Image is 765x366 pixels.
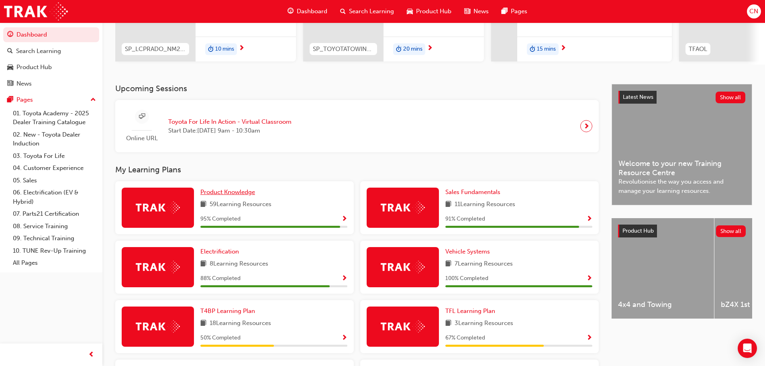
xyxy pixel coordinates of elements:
a: search-iconSearch Learning [334,3,400,20]
button: Show Progress [341,214,347,224]
span: Sales Fundamentals [445,188,500,196]
h3: Upcoming Sessions [115,84,599,93]
img: Trak [4,2,68,20]
span: book-icon [200,259,206,269]
span: next-icon [427,45,433,52]
span: Electrification [200,248,239,255]
span: SP_TOYOTATOWING_0424 [313,45,374,54]
img: Trak [136,201,180,214]
span: book-icon [445,259,451,269]
a: 05. Sales [10,174,99,187]
a: Sales Fundamentals [445,188,504,197]
a: T4BP Learning Plan [200,307,258,316]
span: 67 % Completed [445,333,485,343]
span: Pages [511,7,527,16]
span: Product Hub [622,227,654,234]
span: 8 Learning Resources [210,259,268,269]
span: 3 Learning Resources [455,319,513,329]
a: Search Learning [3,44,99,59]
span: Product Knowledge [200,188,255,196]
span: next-icon [583,121,590,132]
div: News [16,79,32,88]
img: Trak [136,320,180,333]
a: 04. Customer Experience [10,162,99,174]
span: 95 % Completed [200,215,241,224]
button: Show Progress [586,274,592,284]
span: Show Progress [341,275,347,282]
span: next-icon [560,45,566,52]
div: Open Intercom Messenger [738,339,757,358]
span: Product Hub [416,7,451,16]
span: T4BP Learning Plan [200,307,255,315]
a: Electrification [200,247,242,256]
a: Product HubShow all [618,225,746,237]
span: search-icon [7,48,13,55]
a: Product Knowledge [200,188,258,197]
span: duration-icon [530,44,535,55]
span: news-icon [464,6,470,16]
span: 50 % Completed [200,333,241,343]
span: pages-icon [502,6,508,16]
a: Latest NewsShow all [618,91,745,104]
a: Online URLToyota For Life In Action - Virtual ClassroomStart Date:[DATE] 9am - 10:30am [122,106,592,146]
div: Pages [16,95,33,104]
span: Dashboard [297,7,327,16]
a: 08. Service Training [10,220,99,233]
a: TFL Learning Plan [445,307,498,316]
span: 10 mins [215,45,234,54]
span: search-icon [340,6,346,16]
img: Trak [381,320,425,333]
span: 11 Learning Resources [455,200,515,210]
a: 4x4 and Towing [612,218,714,319]
span: Start Date: [DATE] 9am - 10:30am [168,126,292,135]
a: guage-iconDashboard [281,3,334,20]
span: guage-icon [288,6,294,16]
span: 20 mins [403,45,422,54]
span: Show Progress [341,335,347,342]
button: Show Progress [586,333,592,343]
span: 7 Learning Resources [455,259,513,269]
a: News [3,76,99,91]
a: 03. Toyota For Life [10,150,99,162]
span: duration-icon [396,44,402,55]
a: Vehicle Systems [445,247,493,256]
span: Revolutionise the way you access and manage your learning resources. [618,177,745,195]
span: 88 % Completed [200,274,241,283]
span: 100 % Completed [445,274,488,283]
button: Pages [3,92,99,107]
span: Vehicle Systems [445,248,490,255]
span: Show Progress [586,216,592,223]
span: duration-icon [208,44,214,55]
span: News [473,7,489,16]
span: car-icon [7,64,13,71]
span: Toyota For Life In Action - Virtual Classroom [168,117,292,127]
a: Product Hub [3,60,99,75]
span: Show Progress [341,216,347,223]
span: book-icon [445,200,451,210]
button: Show Progress [341,274,347,284]
button: DashboardSearch LearningProduct HubNews [3,26,99,92]
a: 02. New - Toyota Dealer Induction [10,129,99,150]
button: CN [747,4,761,18]
span: TFAOL [689,45,707,54]
a: pages-iconPages [495,3,534,20]
span: CN [749,7,758,16]
span: pages-icon [7,96,13,104]
span: Latest News [623,94,653,100]
a: Dashboard [3,27,99,42]
span: sessionType_ONLINE_URL-icon [139,112,145,122]
span: news-icon [7,80,13,88]
h3: My Learning Plans [115,165,599,174]
img: Trak [381,201,425,214]
span: next-icon [239,45,245,52]
span: Online URL [122,134,162,143]
span: book-icon [200,319,206,329]
button: Show Progress [341,333,347,343]
button: Show all [716,225,746,237]
span: guage-icon [7,31,13,39]
a: 07. Parts21 Certification [10,208,99,220]
button: Show Progress [586,214,592,224]
a: 01. Toyota Academy - 2025 Dealer Training Catalogue [10,107,99,129]
img: Trak [136,261,180,273]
